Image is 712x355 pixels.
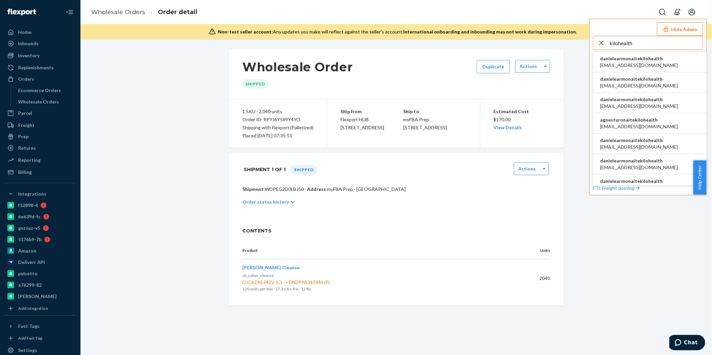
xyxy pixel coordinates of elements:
[4,245,76,256] a: Amazon
[404,29,577,34] span: International onboarding and inbounding may not work during impersonation.
[18,40,39,47] div: Inbounds
[18,145,36,151] div: Returns
[657,22,703,36] button: Hide Admin
[86,2,202,22] ol: breadcrumbs
[4,50,76,61] a: Inventory
[18,157,41,163] div: Reporting
[18,259,45,266] div: Deliverr API
[4,291,76,302] a: [PERSON_NAME]
[242,247,511,254] p: Product
[18,213,41,220] div: 6e639d-fc
[18,335,42,341] div: Add Fast Tag
[18,323,40,330] div: Fast Tags
[600,103,678,110] span: [EMAIL_ADDRESS][DOMAIN_NAME]
[18,293,57,300] div: [PERSON_NAME]
[656,5,669,19] button: Open Search Box
[4,334,76,342] a: Add Fast Tag
[291,165,317,175] div: Shipped
[242,286,511,292] p: 120 units per box · 17.3 x 8 x 9 in · 12 lbs
[218,29,273,34] span: Non-test seller account:
[341,108,404,116] p: Ship from
[4,304,76,312] a: Add Integration
[18,52,40,59] div: Inventory
[600,117,678,123] span: agnesturonaitekilohealth
[4,27,76,38] a: Home
[242,116,313,124] div: Order ID: RPYJ6Y589Y4YO
[244,162,286,176] h1: Shipment 1 of 1
[18,110,32,117] div: Parcel
[18,236,42,243] div: 5176b9-7b
[404,117,447,130] span: myFBA Prep [STREET_ADDRESS]
[670,5,684,19] button: Open notifications
[242,264,300,271] button: [PERSON_NAME] Cleanse
[522,275,550,282] p: 2040
[15,96,77,107] a: Wholesale Orders
[600,82,678,89] span: [EMAIL_ADDRESS][DOMAIN_NAME]
[693,160,706,195] button: Help Center
[341,117,384,130] span: Flexport HUB [STREET_ADDRESS]
[4,234,76,245] a: 5176b9-7b
[91,8,145,16] a: Wholesale Orders
[18,98,59,105] div: Wholesale Orders
[522,247,550,254] p: Units
[4,189,76,199] button: Integrations
[4,155,76,165] a: Reporting
[477,60,510,73] button: Duplicate
[4,268,76,279] a: pulsetto
[600,144,678,150] span: [EMAIL_ADDRESS][DOMAIN_NAME]
[18,347,37,354] div: Settings
[18,282,42,288] div: a76299-82
[242,227,550,234] span: CONTENTS
[18,76,34,82] div: Orders
[18,133,28,140] div: Prep
[494,125,522,130] a: View Details
[18,305,48,311] div: Add Integration
[18,247,36,254] div: Amazon
[242,124,313,132] p: Shipping with Flexport (Palletized)
[609,36,703,50] input: Search or paste seller ID
[242,186,550,193] p: WDPEG2D0LBJ50 · myFBA Prep · [GEOGRAPHIC_DATA]
[4,143,76,153] a: Returns
[218,28,577,35] div: Any updates you make will reflect against the seller's account.
[600,137,678,144] span: danielearmonaitekilohealth
[242,186,265,192] span: Shipment:
[4,257,76,268] a: Deliverr API
[4,120,76,131] a: Freight
[494,108,550,116] p: Estimated Cost
[600,123,678,130] span: [EMAIL_ADDRESS][DOMAIN_NAME]
[600,185,678,191] span: [EMAIL_ADDRESS][DOMAIN_NAME]
[242,108,313,116] div: 1 SKU · 2,040 units
[518,165,536,172] label: Actions
[4,280,76,290] a: a76299-82
[307,186,327,192] span: Address:
[18,122,35,129] div: Freight
[18,169,32,175] div: Billing
[600,62,678,69] span: [EMAIL_ADDRESS][DOMAIN_NAME]
[600,164,678,171] span: [EMAIL_ADDRESS][DOMAIN_NAME]
[600,157,678,164] span: danielearmonaitekilohealth
[242,60,353,74] h1: Wholesale Order
[600,178,678,185] span: danielearmonaitekilohealth
[600,55,678,62] span: danielearmonaitekilohealth
[494,108,550,132] div: $170.00
[600,96,678,103] span: danielearmonaitekilohealth
[18,64,54,71] div: Replenishments
[18,191,46,197] div: Integrations
[242,273,274,278] span: cb_colon_cleanse
[4,74,76,84] a: Orders
[18,29,32,35] div: Home
[520,63,537,70] label: Actions
[4,223,76,233] a: gnzsuz-v5
[600,76,678,82] span: danielearmonaitekilohealth
[669,335,705,352] iframe: Opens a widget where you can chat to one of our agents
[4,167,76,177] a: Billing
[242,79,268,88] div: Shipped
[404,108,467,116] p: Ship to
[242,279,511,286] span: DJCXZAE442V -> DN2PPA347AM
[323,279,331,286] div: (P)
[4,211,76,222] a: 6e639d-fc
[4,108,76,119] a: Parcel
